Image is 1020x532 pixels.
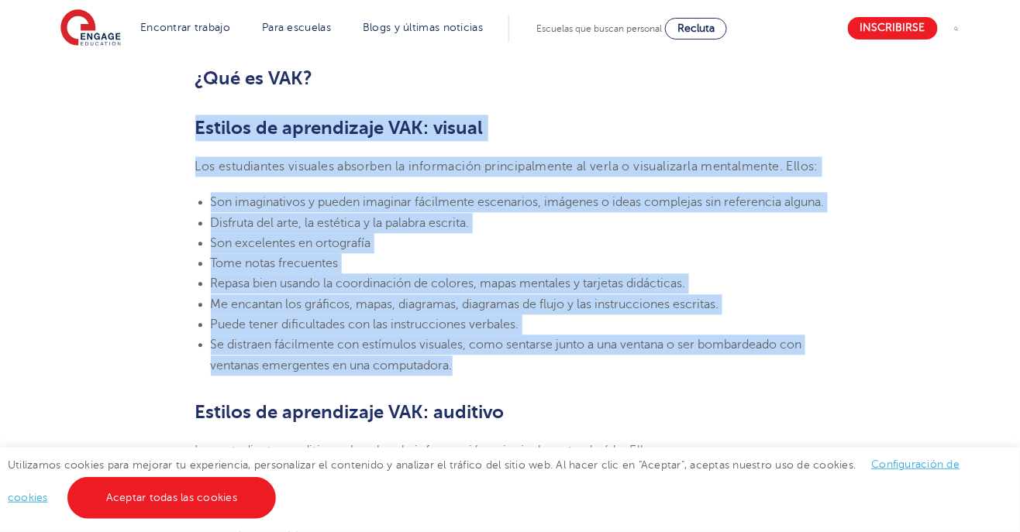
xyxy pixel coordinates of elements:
[363,22,483,33] a: Blogs y últimas noticias
[211,195,825,209] font: Son imaginativos y pueden imaginar fácilmente escenarios, imágenes o ideas complejas sin referenc...
[211,216,470,230] font: Disfruta del arte, la estética y la palabra escrita.
[211,317,519,331] font: Puede tener dificultades con las instrucciones verbales.
[211,256,339,270] font: Tome notas frecuentes
[8,459,856,471] font: Utilizamos cookies para mejorar tu experiencia, personalizar el contenido y analizar el tráfico d...
[262,22,331,33] a: Para escuelas
[195,67,313,89] font: ¿Qué es VAK?
[195,117,484,139] font: Estilos de aprendizaje VAK: visual
[106,492,237,503] font: Aceptar todas las cookies
[677,22,715,34] font: Recluta
[195,160,819,173] font: Los estudiantes visuales absorben la información principalmente al verla o visualizarla mentalmen...
[60,9,121,48] img: Educación comprometida
[860,22,925,34] font: Inscribirse
[195,401,505,423] font: Estilos de aprendizaje VAK: auditivo
[211,236,371,250] font: Son excelentes en ortografía
[211,338,802,372] font: Se distraen fácilmente con estímulos visuales, como sentarse junto a una ventana o ser bombardead...
[67,477,276,519] a: Aceptar todas las cookies
[140,22,230,33] a: Encontrar trabajo
[195,444,662,458] font: Los estudiantes auditivos absorben la información principalmente al oírla. Ellos:
[665,18,727,39] a: Recluta
[536,23,662,34] font: Escuelas que buscan personal
[848,17,938,39] a: Inscribirse
[211,297,719,311] font: Me encantan los gráficos, mapas, diagramas, diagramas de flujo y las instrucciones escritas.
[211,276,686,290] font: Repasa bien usando la coordinación de colores, mapas mentales y tarjetas didácticas.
